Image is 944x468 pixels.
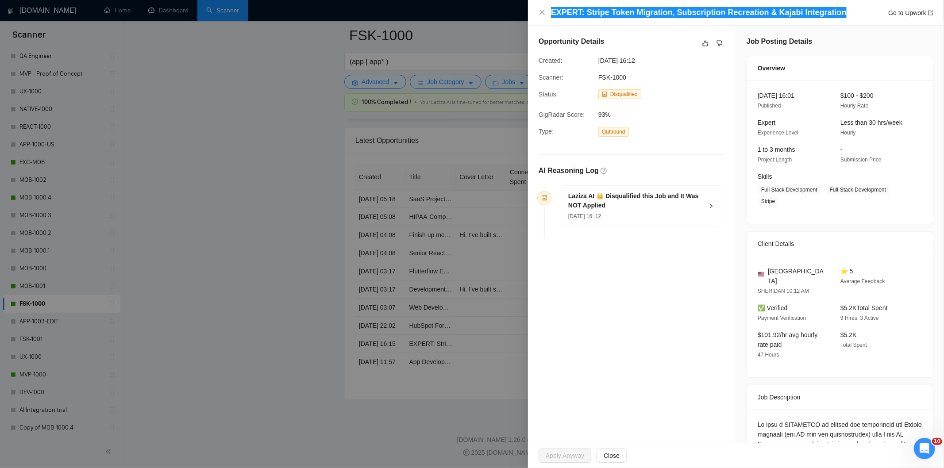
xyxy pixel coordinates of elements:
[914,438,935,459] iframe: Intercom live chat
[928,10,933,15] span: export
[610,91,638,97] span: Disqualified
[602,92,607,97] span: robot
[758,352,779,358] span: 47 Hours
[758,146,795,153] span: 1 to 3 months
[700,38,711,49] button: like
[598,110,731,119] span: 93%
[758,288,809,294] span: SHERIDAN 10:12 AM
[840,119,902,126] span: Less than 30 hrs/week
[826,185,890,195] span: Full-Stack Development
[604,451,620,460] span: Close
[601,168,607,174] span: question-circle
[747,36,812,47] h5: Job Posting Details
[568,213,601,219] span: [DATE] 16: 12
[758,173,772,180] span: Skills
[758,385,922,409] div: Job Description
[758,130,798,136] span: Experience Level
[539,111,585,118] span: GigRadar Score:
[597,449,627,463] button: Close
[840,342,867,348] span: Total Spent
[551,7,847,18] h4: EXPERT: Stripe Token Migration, Subscription Recreation & Kajabi Integration
[702,40,709,47] span: like
[840,103,868,109] span: Hourly Rate
[840,278,885,284] span: Average Feedback
[539,74,563,81] span: Scanner:
[758,157,792,163] span: Project Length
[598,127,629,137] span: Outbound
[758,232,922,256] div: Client Details
[539,9,546,16] span: close
[758,92,794,99] span: [DATE] 16:01
[840,130,856,136] span: Hourly
[840,304,888,311] span: $5.2K Total Spent
[758,331,817,348] span: $101.92/hr avg hourly rate paid
[888,9,933,16] a: Go to Upworkexport
[840,331,857,338] span: $5.2K
[598,56,731,65] span: [DATE] 16:12
[840,92,874,99] span: $100 - $200
[539,57,563,64] span: Created:
[758,185,821,195] span: Full Stack Development
[932,438,942,445] span: 10
[758,63,785,73] span: Overview
[539,128,554,135] span: Type:
[758,315,806,321] span: Payment Verification
[568,192,703,210] h5: Laziza AI 👑 Disqualified this Job and It Was NOT Applied
[541,195,547,201] span: robot
[539,36,604,47] h5: Opportunity Details
[758,304,788,311] span: ✅ Verified
[714,38,725,49] button: dislike
[758,103,781,109] span: Published
[840,146,843,153] span: -
[758,271,764,277] img: 🇺🇸
[840,268,853,275] span: ⭐ 5
[840,157,882,163] span: Submission Price
[840,315,879,321] span: 9 Hires, 3 Active
[539,9,546,16] button: Close
[768,266,826,286] span: [GEOGRAPHIC_DATA]
[717,40,723,47] span: dislike
[539,91,558,98] span: Status:
[709,203,714,209] span: right
[598,74,626,81] span: FSK-1000
[758,119,775,126] span: Expert
[758,196,778,206] span: Stripe
[539,165,599,176] h5: AI Reasoning Log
